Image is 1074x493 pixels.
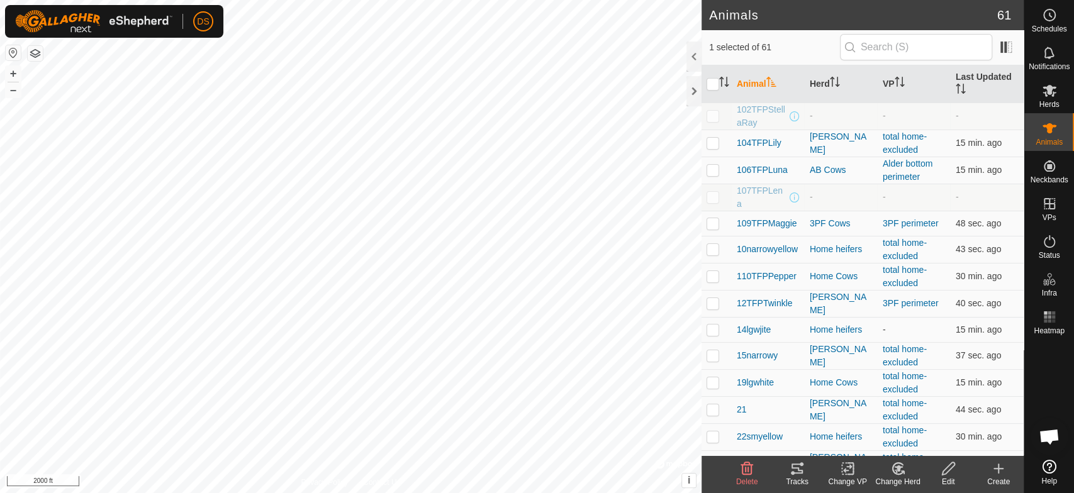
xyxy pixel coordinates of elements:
th: Herd [805,65,878,103]
span: VPs [1042,214,1056,221]
span: 61 [997,6,1011,25]
span: - [956,111,959,121]
a: total home-excluded [883,238,927,261]
div: - [810,109,873,123]
app-display-virtual-paddock-transition: - [883,324,886,335]
div: [PERSON_NAME] [810,397,873,423]
a: total home-excluded [883,265,927,288]
a: Privacy Policy [301,477,348,488]
div: Open chat [1031,418,1068,455]
span: 12TFPTwinkle [737,297,793,310]
span: Infra [1041,289,1056,297]
span: Sep 7, 2025, 10:47 AM [956,377,1002,387]
span: Sep 7, 2025, 11:02 AM [956,218,1001,228]
span: 1 selected of 61 [709,41,840,54]
th: Animal [732,65,805,103]
span: Help [1041,477,1057,485]
a: Help [1024,455,1074,490]
span: Sep 7, 2025, 10:32 AM [956,271,1002,281]
span: 102TFPStellaRay [737,103,787,130]
a: total home-excluded [883,344,927,367]
div: Change Herd [873,476,923,487]
th: VP [878,65,951,103]
a: Alder bottom perimeter [883,158,932,182]
span: Sep 7, 2025, 10:47 AM [956,165,1002,175]
a: 3PF perimeter [883,218,939,228]
span: 107TFPLena [737,184,787,211]
span: 21 [737,403,747,416]
button: Map Layers [28,46,43,61]
span: 10narrowyellow [737,243,798,256]
div: [PERSON_NAME] [810,130,873,157]
span: 19lgwhite [737,376,774,389]
a: Contact Us [363,477,400,488]
span: Notifications [1029,63,1070,70]
span: 14lgwjite [737,323,771,336]
span: Status [1038,252,1060,259]
p-sorticon: Activate to sort [895,79,905,89]
span: 15narrowy [737,349,778,362]
span: 106TFPLuna [737,163,788,177]
div: - [810,191,873,204]
span: 104TFPLily [737,136,781,150]
span: Sep 7, 2025, 10:47 AM [956,324,1002,335]
div: Home heifers [810,323,873,336]
a: total home-excluded [883,398,927,421]
app-display-virtual-paddock-transition: - [883,111,886,121]
span: i [688,475,690,485]
div: Edit [923,476,973,487]
span: 22smyellow [737,430,783,443]
span: Heatmap [1034,327,1065,335]
div: Home heifers [810,430,873,443]
div: AB Cows [810,163,873,177]
div: Create [973,476,1024,487]
a: total home-excluded [883,452,927,475]
span: DS [197,15,209,28]
div: Change VP [822,476,873,487]
h2: Animals [709,8,997,23]
span: Sep 7, 2025, 10:47 AM [956,138,1002,148]
span: 109TFPMaggie [737,217,797,230]
a: total home-excluded [883,131,927,155]
div: 3PF Cows [810,217,873,230]
span: 110TFPPepper [737,270,797,283]
input: Search (S) [840,34,992,60]
a: 3PF perimeter [883,298,939,308]
p-sorticon: Activate to sort [766,79,776,89]
div: Home heifers [810,243,873,256]
span: - [956,192,959,202]
button: i [682,474,696,487]
span: Sep 7, 2025, 11:02 AM [956,298,1001,308]
button: Reset Map [6,45,21,60]
span: Sep 7, 2025, 11:02 AM [956,350,1001,360]
span: Neckbands [1030,176,1068,184]
img: Gallagher Logo [15,10,172,33]
button: + [6,66,21,81]
span: Sep 7, 2025, 10:32 AM [956,431,1002,441]
p-sorticon: Activate to sort [719,79,729,89]
div: [PERSON_NAME] [810,291,873,317]
div: Home Cows [810,270,873,283]
span: Sep 7, 2025, 11:02 AM [956,404,1001,414]
div: Home Cows [810,376,873,389]
div: [PERSON_NAME] [810,343,873,369]
a: total home-excluded [883,371,927,394]
span: Delete [736,477,758,486]
span: Herds [1039,101,1059,108]
app-display-virtual-paddock-transition: - [883,192,886,202]
span: Sep 7, 2025, 11:02 AM [956,244,1001,254]
span: Schedules [1031,25,1066,33]
a: total home-excluded [883,425,927,448]
th: Last Updated [951,65,1024,103]
button: – [6,82,21,97]
div: [PERSON_NAME] [810,451,873,477]
p-sorticon: Activate to sort [956,86,966,96]
span: Animals [1036,138,1063,146]
div: Tracks [772,476,822,487]
p-sorticon: Activate to sort [830,79,840,89]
